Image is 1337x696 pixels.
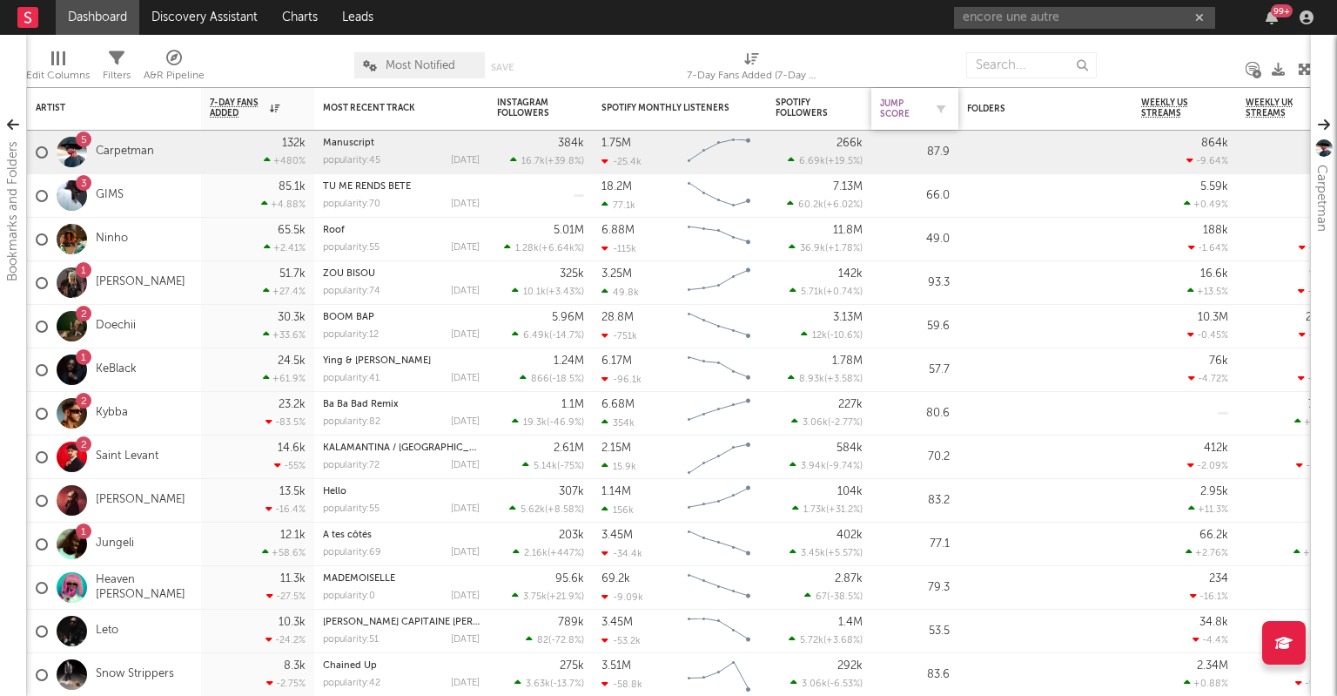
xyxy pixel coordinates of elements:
[601,399,635,410] div: 6.68M
[880,490,950,511] div: 83.2
[534,462,557,471] span: 5.14k
[512,286,584,297] div: ( )
[26,44,90,94] div: Edit Columns
[323,313,480,322] div: BOOM BAP
[323,487,480,497] div: Hello
[264,242,306,253] div: +2.41 %
[280,530,306,541] div: 12.1k
[96,667,174,682] a: Snow Strippers
[801,549,825,558] span: 3.45k
[789,634,863,645] div: ( )
[880,578,950,598] div: 79.3
[880,98,924,119] div: Jump Score
[451,199,480,209] div: [DATE]
[323,374,380,383] div: popularity: 41
[265,634,306,645] div: -24.2 %
[323,574,480,584] div: MADEMOISELLE
[523,331,549,341] span: 6.49k
[1246,98,1311,118] span: Weekly UK Streams
[801,462,826,471] span: 3.94k
[1311,165,1332,232] div: Carpetman
[601,330,637,341] div: -751k
[601,486,631,497] div: 1.14M
[560,268,584,280] div: 325k
[555,573,584,585] div: 95.6k
[680,131,758,174] svg: Chart title
[451,330,480,340] div: [DATE]
[601,635,641,646] div: -53.2k
[1200,268,1228,280] div: 16.6k
[549,592,581,602] span: +21.9 %
[323,661,480,671] div: Chained Up
[323,356,431,366] a: Ying & [PERSON_NAME]
[835,573,863,585] div: 2.87k
[282,138,306,149] div: 132k
[451,287,480,296] div: [DATE]
[560,660,584,672] div: 275k
[601,287,639,298] div: 49.8k
[549,418,581,428] span: -46.9 %
[680,566,758,610] svg: Chart title
[323,591,375,601] div: popularity: 0
[829,462,860,471] span: -9.74 %
[323,182,411,192] a: TU ME RENDS BÊTE
[323,635,379,645] div: popularity: 51
[601,660,631,672] div: 3.51M
[523,592,547,602] span: 3.75k
[144,44,205,94] div: A&R Pipeline
[789,242,863,253] div: ( )
[1296,460,1337,471] div: -20.8 %
[537,636,548,645] span: 82
[1271,4,1293,17] div: 99 +
[26,65,90,86] div: Edit Columns
[554,225,584,236] div: 5.01M
[451,156,480,166] div: [DATE]
[826,636,860,645] span: +3.68 %
[274,460,306,471] div: -55 %
[96,188,124,203] a: GIMS
[789,286,863,297] div: ( )
[880,621,950,642] div: 53.5
[524,549,548,558] span: 2.16k
[323,574,395,584] a: MADEMOISELLE
[1187,286,1228,297] div: +13.5 %
[323,461,380,470] div: popularity: 72
[680,436,758,479] svg: Chart title
[551,636,581,645] span: -72.8 %
[601,591,643,603] div: -9.09k
[601,679,642,690] div: -58.8k
[954,7,1215,29] input: Search for artists
[522,460,584,471] div: ( )
[491,63,514,72] button: Save
[680,261,758,305] svg: Chart title
[1184,199,1228,210] div: +0.49 %
[1200,181,1228,193] div: 5.59k
[880,142,950,163] div: 87.9
[265,503,306,515] div: -16.4 %
[323,287,380,296] div: popularity: 74
[830,418,860,428] span: -2.77 %
[680,348,758,392] svg: Chart title
[553,679,581,689] span: -13.7 %
[323,548,381,557] div: popularity: 69
[323,243,380,253] div: popularity: 55
[1200,486,1228,497] div: 2.95k
[96,275,185,290] a: [PERSON_NAME]
[1188,373,1228,384] div: -4.72 %
[601,225,635,236] div: 6.88M
[559,486,584,497] div: 307k
[323,679,380,688] div: popularity: 42
[680,305,758,348] svg: Chart title
[323,356,480,366] div: Ying & Yang
[323,487,346,497] a: Hello
[264,155,306,166] div: +480 %
[558,138,584,149] div: 384k
[816,592,827,602] span: 67
[880,403,950,424] div: 80.6
[323,618,480,627] div: MOZART CAPITAINE JACKSON (ÉPISODE 4)
[323,400,399,409] a: Ba Ba Bad Remix
[1299,242,1337,253] div: -13.7 %
[827,375,860,384] span: +3.58 %
[792,503,863,515] div: ( )
[680,392,758,436] svg: Chart title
